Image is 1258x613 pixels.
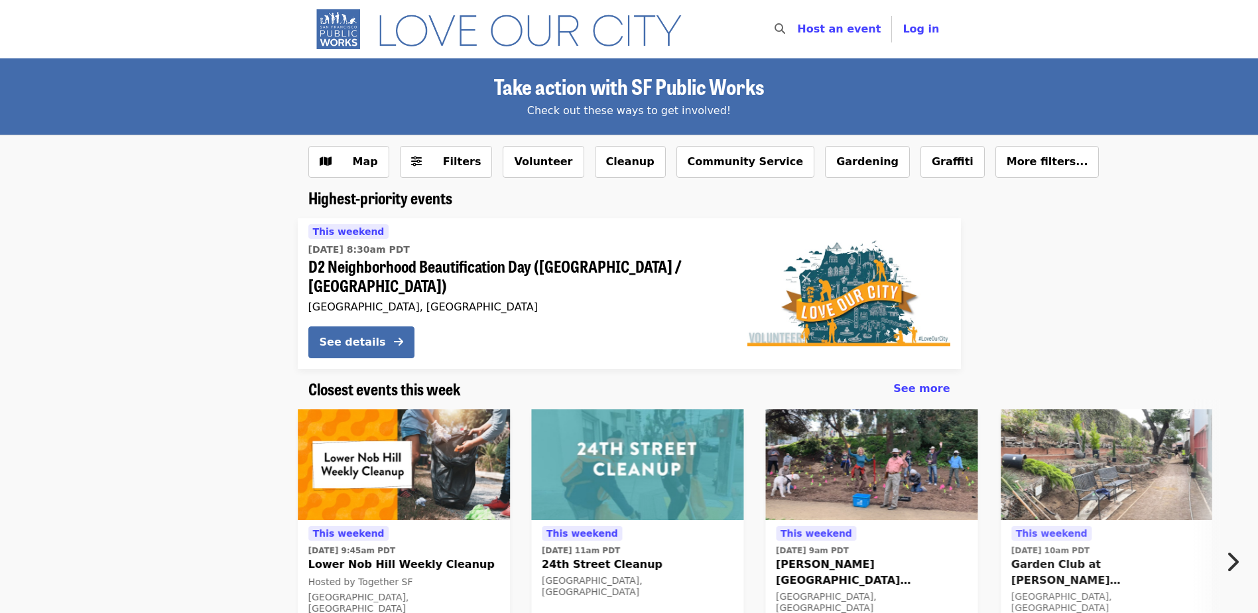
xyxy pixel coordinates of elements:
span: Lower Nob Hill Weekly Cleanup [308,557,499,573]
span: [PERSON_NAME][GEOGRAPHIC_DATA] [PERSON_NAME] Beautification Day [776,557,967,588]
div: Check out these ways to get involved! [308,103,950,119]
a: Closest events this week [308,379,461,399]
img: SF Public Works - Home [308,8,702,50]
a: Host an event [797,23,881,35]
i: map icon [320,155,332,168]
div: [GEOGRAPHIC_DATA], [GEOGRAPHIC_DATA] [542,575,733,598]
button: Cleanup [595,146,666,178]
div: [GEOGRAPHIC_DATA], [GEOGRAPHIC_DATA] [308,301,726,313]
span: This weekend [1016,528,1088,539]
button: Next item [1214,543,1258,580]
button: See details [308,326,414,358]
button: Volunteer [503,146,584,178]
span: Map [353,155,378,168]
button: Show map view [308,146,389,178]
span: Filters [443,155,481,168]
span: Hosted by Together SF [308,577,413,587]
button: Graffiti [920,146,985,178]
span: D2 Neighborhood Beautification Day ([GEOGRAPHIC_DATA] / [GEOGRAPHIC_DATA]) [308,257,726,295]
button: More filters... [995,146,1100,178]
a: See more [893,381,950,397]
time: [DATE] 9:45am PDT [308,545,395,557]
input: Search [793,13,804,45]
span: This weekend [546,528,618,539]
span: This weekend [781,528,852,539]
span: Garden Club at [PERSON_NAME][GEOGRAPHIC_DATA] and The Green In-Between [1011,557,1202,588]
img: Lower Nob Hill Weekly Cleanup organized by Together SF [298,409,510,521]
span: See more [893,382,950,395]
time: [DATE] 8:30am PDT [308,243,410,257]
time: [DATE] 9am PDT [776,545,849,557]
div: See details [320,334,386,350]
span: Closest events this week [308,377,461,400]
span: Highest-priority events [308,186,452,209]
time: [DATE] 10am PDT [1011,545,1090,557]
i: sliders-h icon [411,155,422,168]
a: See details for "D2 Neighborhood Beautification Day (Russian Hill / Fillmore)" [298,218,961,369]
button: Filters (0 selected) [400,146,493,178]
button: Community Service [676,146,815,178]
button: Gardening [825,146,910,178]
img: Garden Club at Burrows Pocket Park and The Green In-Between organized by SF Public Works [1001,409,1213,521]
span: Log in [903,23,939,35]
span: 24th Street Cleanup [542,557,733,573]
time: [DATE] 11am PDT [542,545,620,557]
div: Closest events this week [298,379,961,399]
button: Log in [892,16,950,42]
i: search icon [775,23,785,35]
i: chevron-right icon [1226,549,1239,575]
span: This weekend [313,226,385,237]
img: Glen Park Greenway Beautification Day organized by SF Public Works [765,409,977,521]
img: 24th Street Cleanup organized by SF Public Works [531,409,743,521]
span: Take action with SF Public Works [494,70,764,102]
i: arrow-right icon [394,336,403,348]
img: D2 Neighborhood Beautification Day (Russian Hill / Fillmore) organized by SF Public Works [747,240,950,346]
span: This weekend [313,528,385,539]
span: More filters... [1007,155,1088,168]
